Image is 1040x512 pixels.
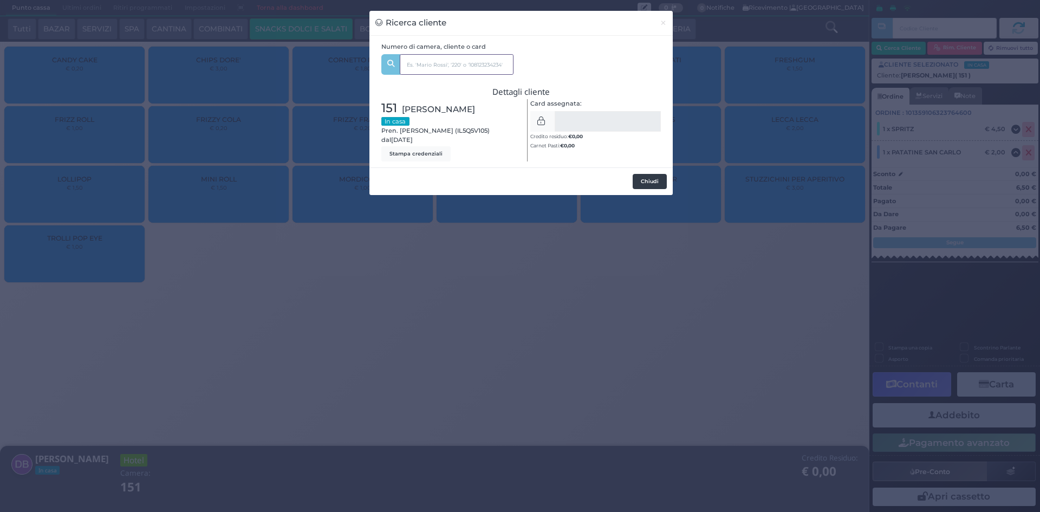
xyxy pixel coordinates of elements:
[530,133,583,139] small: Credito residuo:
[375,99,521,161] div: Pren. [PERSON_NAME] (IL5Q5V105) dal
[654,11,673,35] button: Chiudi
[391,135,413,145] span: [DATE]
[568,133,583,139] b: €
[402,103,475,115] span: [PERSON_NAME]
[381,99,397,118] span: 151
[381,42,486,51] label: Numero di camera, cliente o card
[572,133,583,140] span: 0,00
[530,99,582,108] label: Card assegnata:
[381,117,409,126] small: In casa
[400,54,513,75] input: Es. 'Mario Rossi', '220' o '108123234234'
[530,142,575,148] small: Carnet Pasti:
[381,87,661,96] h3: Dettagli cliente
[564,142,575,149] span: 0,00
[660,17,667,29] span: ×
[633,174,667,189] button: Chiudi
[375,17,446,29] h3: Ricerca cliente
[381,146,451,161] button: Stampa credenziali
[560,142,575,148] b: €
